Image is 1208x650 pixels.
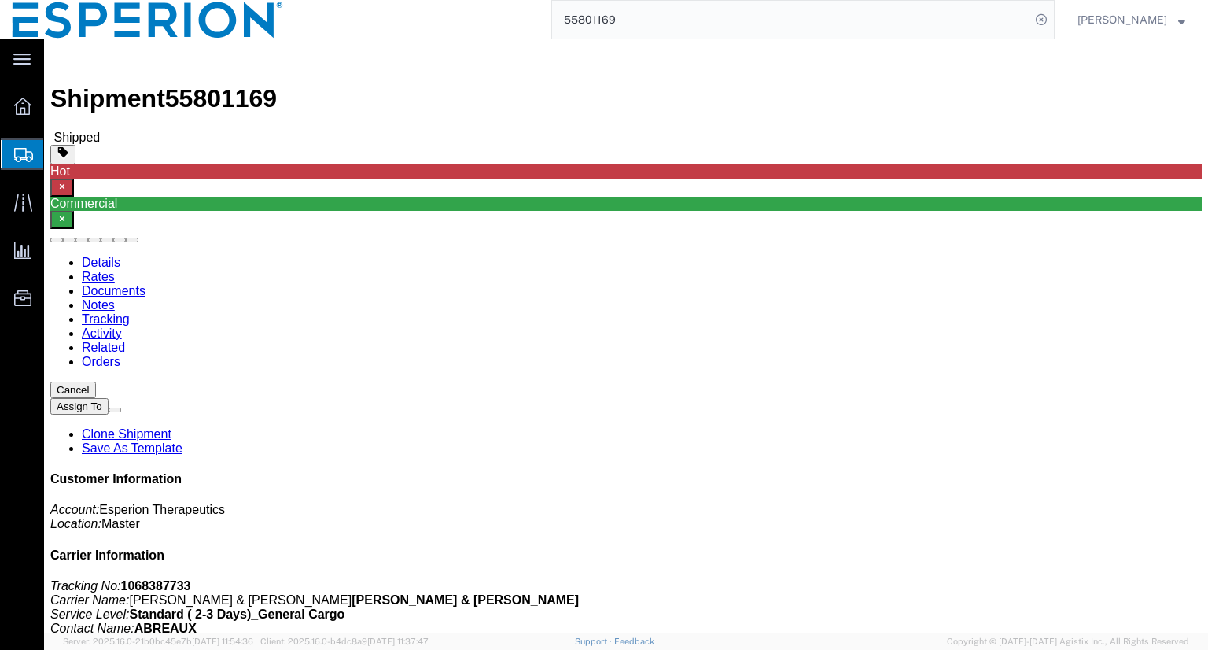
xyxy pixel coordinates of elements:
[1077,11,1167,28] span: Philippe Jayat
[260,637,429,646] span: Client: 2025.16.0-b4dc8a9
[192,637,253,646] span: [DATE] 11:54:36
[1077,10,1186,29] button: [PERSON_NAME]
[63,637,253,646] span: Server: 2025.16.0-21b0bc45e7b
[552,1,1030,39] input: Search for shipment number, reference number
[367,637,429,646] span: [DATE] 11:37:47
[614,637,654,646] a: Feedback
[575,637,614,646] a: Support
[44,39,1208,633] iframe: FS Legacy Container
[947,635,1189,648] span: Copyright © [DATE]-[DATE] Agistix Inc., All Rights Reserved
